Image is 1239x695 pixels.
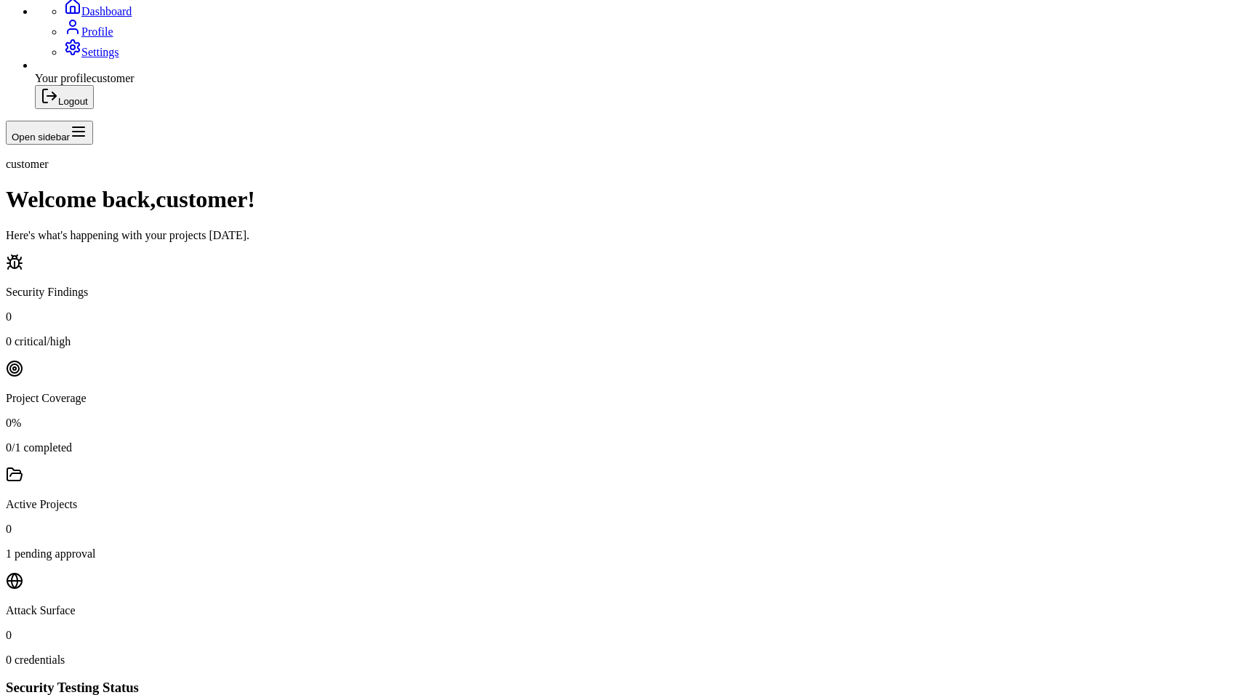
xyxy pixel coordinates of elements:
span: Open sidebar [12,132,70,142]
p: Project Coverage [6,392,1233,405]
span: customer [6,158,49,170]
p: Here's what's happening with your projects [DATE]. [6,229,1233,242]
button: Logout [35,85,94,109]
p: 0 [6,310,1233,324]
p: Active Projects [6,498,1233,511]
p: 0 [6,523,1233,536]
p: 0/1 completed [6,441,1233,454]
p: 0 credentials [6,654,1233,667]
a: Dashboard [64,5,132,17]
a: Profile [64,25,113,38]
p: 1 pending approval [6,547,1233,561]
button: Open sidebar [6,121,93,145]
p: 0 [6,629,1233,642]
span: customer [92,72,135,84]
p: Security Findings [6,286,1233,299]
p: 0 critical/high [6,335,1233,348]
p: 0% [6,417,1233,430]
p: Attack Surface [6,604,1233,617]
a: Settings [64,46,119,58]
span: Your profile [35,72,92,84]
h1: Welcome back, customer ! [6,186,1233,213]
